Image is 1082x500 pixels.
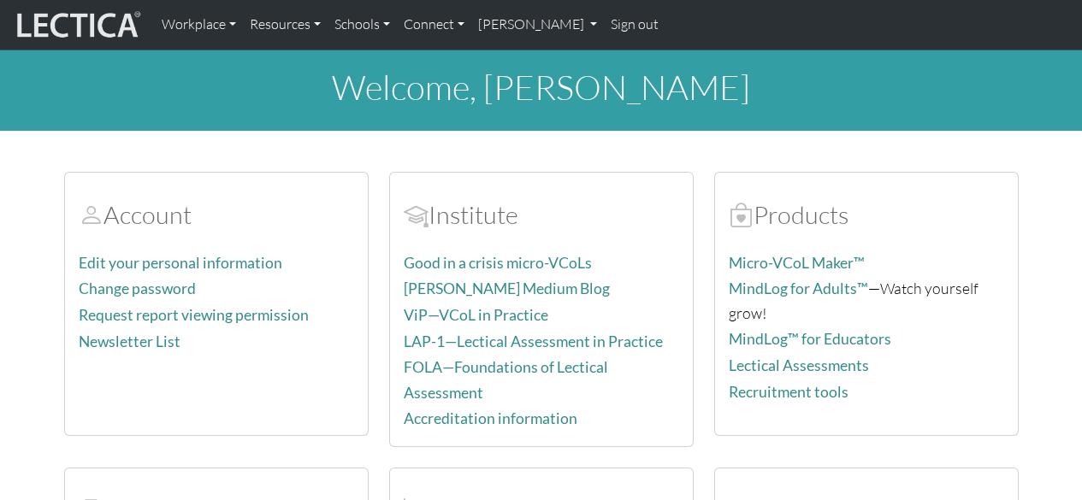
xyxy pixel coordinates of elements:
[729,199,754,230] span: Products
[404,358,608,401] a: FOLA—Foundations of Lectical Assessment
[729,383,848,401] a: Recruitment tools
[79,200,354,230] h2: Account
[404,279,610,297] a: [PERSON_NAME] Medium Blog
[79,254,282,272] a: Edit your personal information
[404,306,548,324] a: ViP—VCoL in Practice
[729,330,891,348] a: MindLog™ for Educators
[328,7,397,43] a: Schools
[404,332,663,350] a: LAP-1—Lectical Assessment in Practice
[729,276,1004,325] p: —Watch yourself grow!
[729,279,868,297] a: MindLog for Adults™
[404,409,577,427] a: Accreditation information
[79,199,103,230] span: Account
[79,279,196,297] a: Change password
[729,254,865,272] a: Micro-VCoL Maker™
[79,332,180,350] a: Newsletter List
[604,7,665,43] a: Sign out
[471,7,604,43] a: [PERSON_NAME]
[79,306,309,324] a: Request report viewing permission
[404,200,679,230] h2: Institute
[243,7,328,43] a: Resources
[397,7,471,43] a: Connect
[404,199,429,230] span: Account
[155,7,243,43] a: Workplace
[729,356,869,374] a: Lectical Assessments
[404,254,592,272] a: Good in a crisis micro-VCoLs
[13,9,141,41] img: lecticalive
[729,200,1004,230] h2: Products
